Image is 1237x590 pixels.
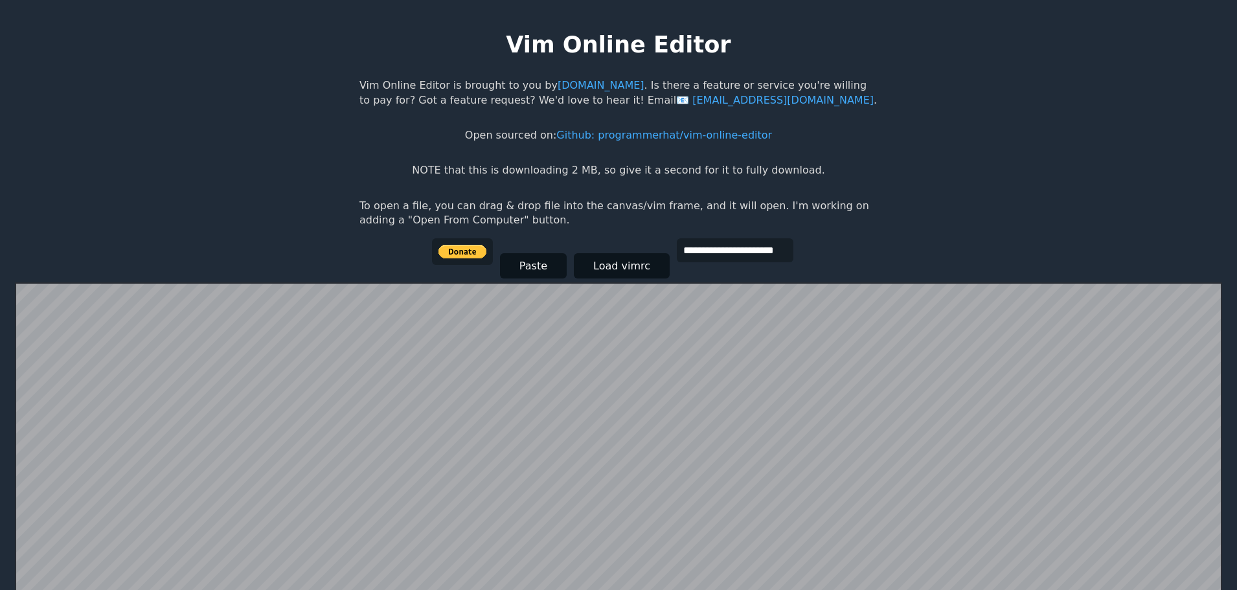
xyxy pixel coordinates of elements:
button: Paste [500,253,567,278]
p: Open sourced on: [465,128,772,142]
button: Load vimrc [574,253,670,278]
p: Vim Online Editor is brought to you by . Is there a feature or service you're willing to pay for?... [359,78,878,108]
p: NOTE that this is downloading 2 MB, so give it a second for it to fully download. [412,163,824,177]
h1: Vim Online Editor [506,28,731,60]
p: To open a file, you can drag & drop file into the canvas/vim frame, and it will open. I'm working... [359,199,878,228]
a: [EMAIL_ADDRESS][DOMAIN_NAME] [676,94,874,106]
a: [DOMAIN_NAME] [558,79,644,91]
a: Github: programmerhat/vim-online-editor [556,129,772,141]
